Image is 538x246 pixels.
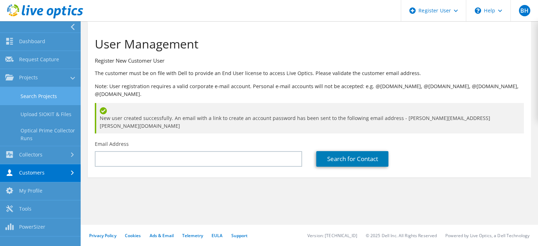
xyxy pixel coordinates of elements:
[475,7,481,14] svg: \n
[95,57,524,64] h3: Register New Customer User
[95,141,129,148] label: Email Address
[212,233,222,239] a: EULA
[89,233,116,239] a: Privacy Policy
[366,233,437,239] li: © 2025 Dell Inc. All Rights Reserved
[125,233,141,239] a: Cookies
[307,233,357,239] li: Version: [TECHNICAL_ID]
[445,233,530,239] li: Powered by Live Optics, a Dell Technology
[100,114,520,130] span: New user created successfully. An email with a link to create an account password has been sent t...
[231,233,248,239] a: Support
[95,36,520,51] h1: User Management
[182,233,203,239] a: Telemetry
[519,5,530,16] span: BH
[150,233,174,239] a: Ads & Email
[95,69,524,77] p: The customer must be on file with Dell to provide an End User license to access Live Optics. Plea...
[95,82,524,98] p: Note: User registration requires a valid corporate e-mail account. Personal e-mail accounts will ...
[316,151,388,167] a: Search for Contact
